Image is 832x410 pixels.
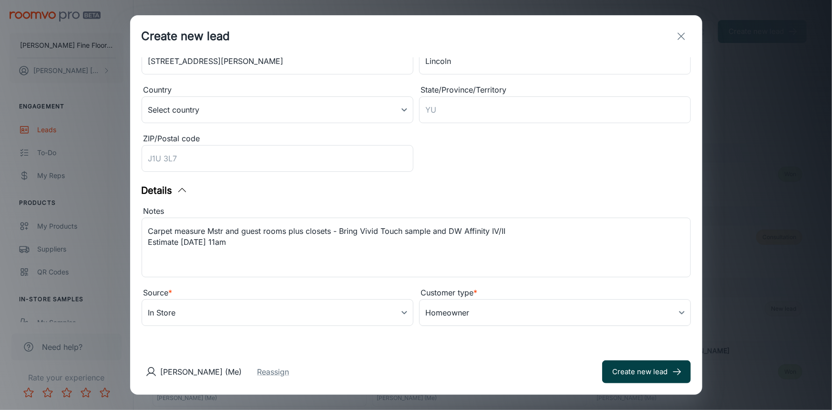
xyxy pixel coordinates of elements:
div: Country [142,84,413,96]
input: J1U 3L7 [142,145,413,172]
input: YU [419,96,691,123]
p: [PERSON_NAME] (Me) [161,366,242,378]
button: Reassign [257,366,289,378]
div: ZIP/Postal code [142,133,413,145]
div: Homeowner [419,299,691,326]
button: Details [142,183,188,198]
input: 2412 Northwest Passage [142,48,413,74]
div: In Store [142,299,413,326]
button: Create new lead [602,360,691,383]
button: exit [672,27,691,46]
div: Source [142,287,413,299]
textarea: Carpet measure Mstr and guest rooms plus closets - Bring Vivid Touch sample and DW Affinity IV/II... [148,226,684,270]
input: Whitehorse [419,48,691,74]
div: State/Province/Territory [419,84,691,96]
div: Notes [142,205,691,218]
h1: Create new lead [142,28,230,45]
div: Customer type [419,287,691,299]
div: Select country [142,96,413,123]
